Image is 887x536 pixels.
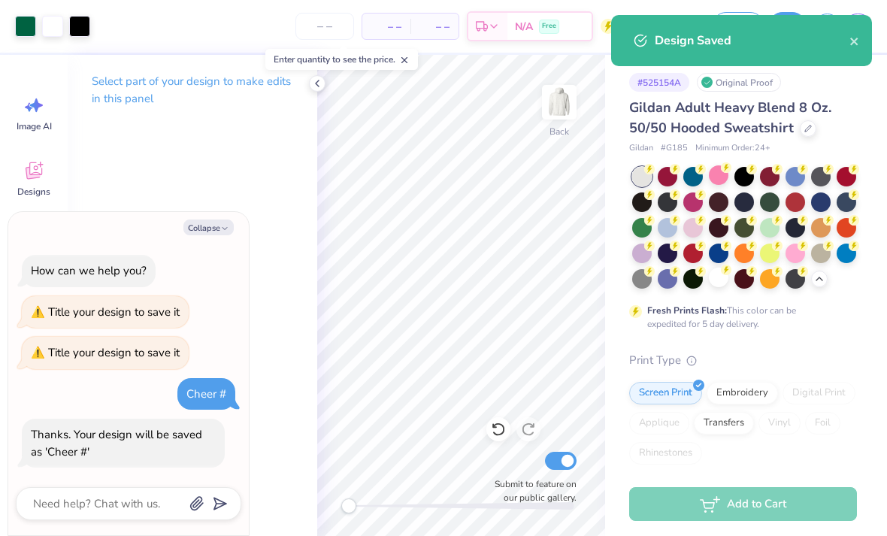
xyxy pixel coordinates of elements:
[783,382,855,404] div: Digital Print
[655,32,849,50] div: Design Saved
[694,412,754,435] div: Transfers
[371,19,401,35] span: – –
[48,345,180,360] div: Title your design to save it
[183,220,234,235] button: Collapse
[629,98,831,137] span: Gildan Adult Heavy Blend 8 Oz. 50/50 Hooded Sweatshirt
[295,13,354,40] input: – –
[544,87,574,117] img: Back
[419,19,450,35] span: – –
[629,382,702,404] div: Screen Print
[629,412,689,435] div: Applique
[341,498,356,513] div: Accessibility label
[515,19,533,35] span: N/A
[697,73,781,92] div: Original Proof
[31,427,202,459] div: Thanks. Your design will be saved as 'Cheer #'
[849,32,860,50] button: close
[629,352,857,369] div: Print Type
[31,263,147,278] div: How can we help you?
[647,304,832,331] div: This color can be expedited for 5 day delivery.
[707,382,778,404] div: Embroidery
[17,186,50,198] span: Designs
[629,442,702,465] div: Rhinestones
[647,304,727,316] strong: Fresh Prints Flash:
[486,477,577,504] label: Submit to feature on our public gallery.
[265,49,418,70] div: Enter quantity to see the price.
[629,142,653,155] span: Gildan
[92,73,293,108] p: Select part of your design to make edits in this panel
[17,120,52,132] span: Image AI
[549,125,569,138] div: Back
[629,73,689,92] div: # 525154A
[623,11,697,41] input: Untitled Design
[48,304,180,319] div: Title your design to save it
[695,142,770,155] span: Minimum Order: 24 +
[186,386,226,401] div: Cheer #
[542,21,556,32] span: Free
[758,412,801,435] div: Vinyl
[805,412,840,435] div: Foil
[661,142,688,155] span: # G185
